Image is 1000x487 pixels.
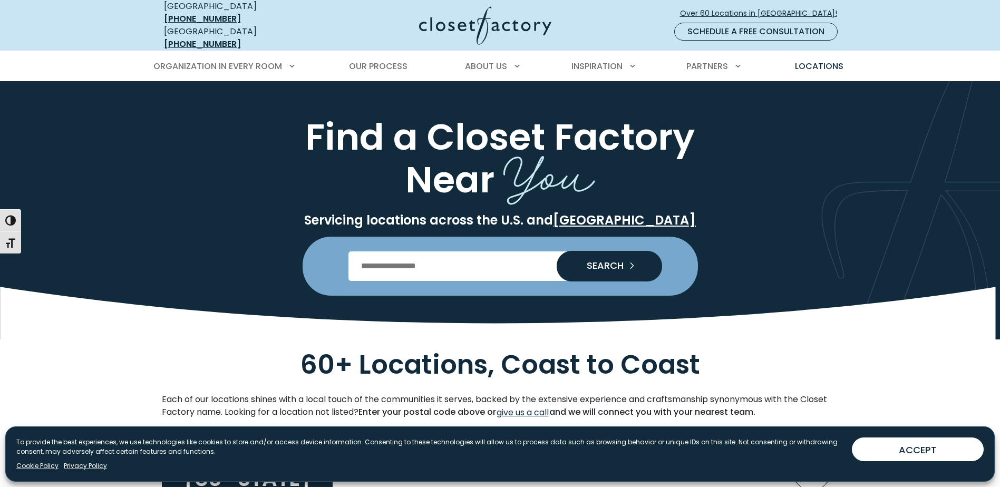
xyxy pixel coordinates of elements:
[349,60,407,72] span: Our Process
[795,60,843,72] span: Locations
[146,52,855,81] nav: Primary Menu
[465,60,507,72] span: About Us
[680,8,846,19] span: Over 60 Locations in [GEOGRAPHIC_DATA]!
[164,25,317,51] div: [GEOGRAPHIC_DATA]
[419,6,551,45] img: Closet Factory Logo
[16,461,59,471] a: Cookie Policy
[64,461,107,471] a: Privacy Policy
[686,60,728,72] span: Partners
[153,60,282,72] span: Organization in Every Room
[164,38,241,50] a: [PHONE_NUMBER]
[164,13,241,25] a: [PHONE_NUMBER]
[300,346,700,384] span: 60+ Locations, Coast to Coast
[358,406,755,418] strong: Enter your postal code above or and we will connect you with your nearest team.
[674,23,838,41] a: Schedule a Free Consultation
[852,437,984,461] button: ACCEPT
[162,393,839,420] p: Each of our locations shines with a local touch of the communities it serves, backed by the exten...
[553,211,696,229] a: [GEOGRAPHIC_DATA]
[405,154,494,205] span: Near
[578,261,624,270] span: SEARCH
[496,406,549,420] a: give us a call
[503,132,595,209] span: You
[557,251,662,281] button: Search our Nationwide Locations
[571,60,623,72] span: Inspiration
[162,212,839,228] p: Servicing locations across the U.S. and
[348,251,652,281] input: Enter Postal Code
[305,111,695,162] span: Find a Closet Factory
[16,437,843,456] p: To provide the best experiences, we use technologies like cookies to store and/or access device i...
[679,4,846,23] a: Over 60 Locations in [GEOGRAPHIC_DATA]!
